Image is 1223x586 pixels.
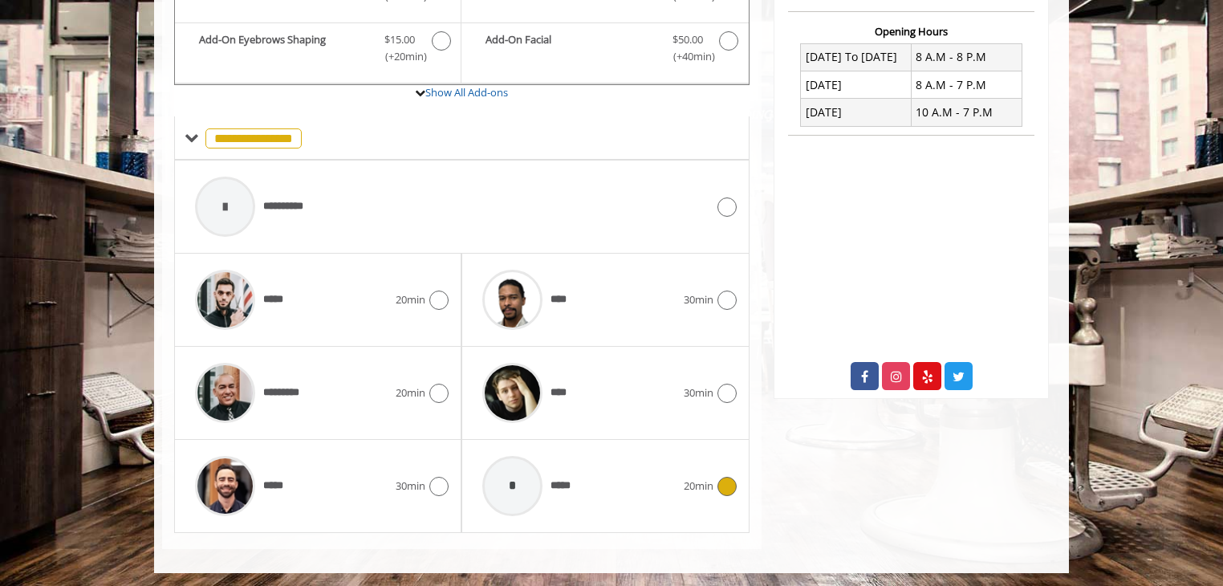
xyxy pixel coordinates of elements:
span: 30min [684,291,713,308]
label: Add-On Facial [469,31,740,69]
td: [DATE] [801,99,912,126]
td: 8 A.M - 7 P.M [911,71,1022,99]
span: (+40min ) [664,48,711,65]
span: $15.00 [384,31,415,48]
span: (+20min ) [376,48,424,65]
span: 20min [396,291,425,308]
b: Add-On Facial [486,31,656,65]
label: Add-On Eyebrows Shaping [183,31,453,69]
span: 20min [396,385,425,401]
h3: Opening Hours [788,26,1034,37]
td: 8 A.M - 8 P.M [911,43,1022,71]
span: 30min [396,478,425,494]
b: Add-On Eyebrows Shaping [199,31,368,65]
a: Show All Add-ons [425,85,508,100]
span: 20min [684,478,713,494]
span: $50.00 [672,31,703,48]
span: 30min [684,385,713,401]
td: [DATE] [801,71,912,99]
td: [DATE] To [DATE] [801,43,912,71]
td: 10 A.M - 7 P.M [911,99,1022,126]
